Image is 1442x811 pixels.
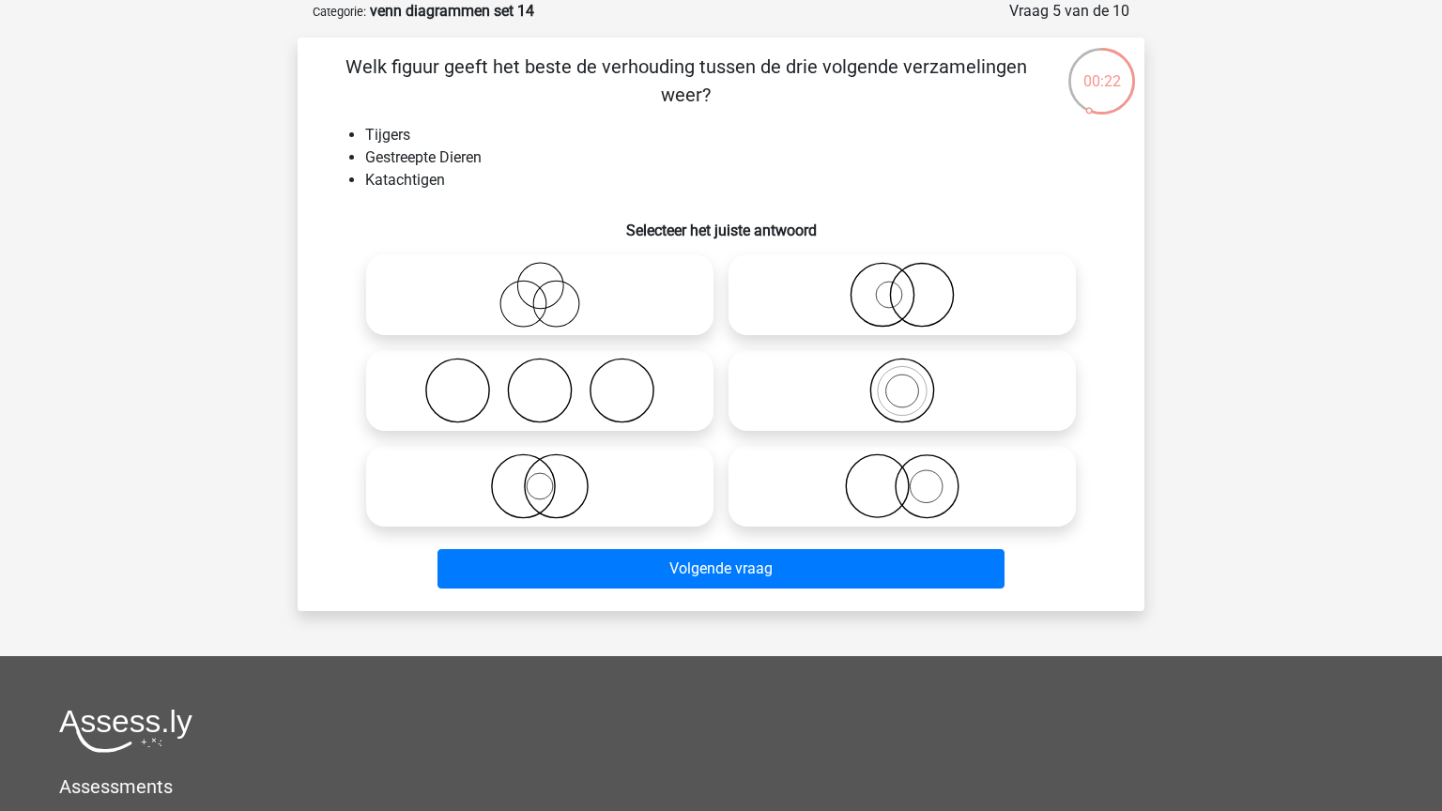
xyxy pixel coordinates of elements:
[437,549,1005,589] button: Volgende vraag
[313,5,366,19] small: Categorie:
[365,169,1114,191] li: Katachtigen
[1066,46,1137,93] div: 00:22
[328,207,1114,239] h6: Selecteer het juiste antwoord
[365,146,1114,169] li: Gestreepte Dieren
[59,709,192,753] img: Assessly logo
[328,53,1044,109] p: Welk figuur geeft het beste de verhouding tussen de drie volgende verzamelingen weer?
[59,775,1383,798] h5: Assessments
[370,2,534,20] strong: venn diagrammen set 14
[365,124,1114,146] li: Tijgers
